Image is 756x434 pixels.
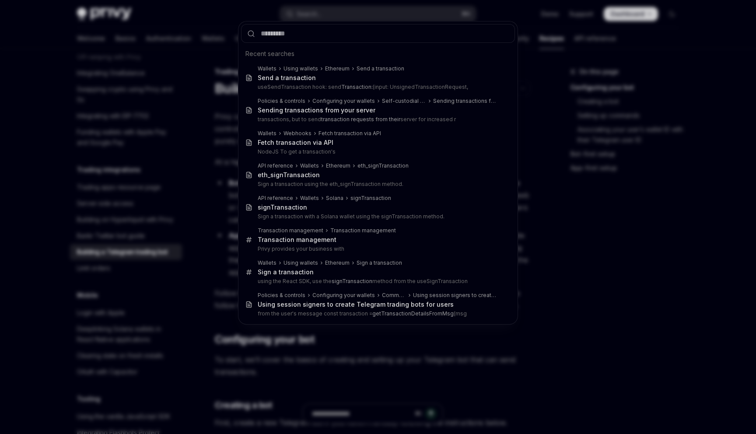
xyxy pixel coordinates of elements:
div: Common use cases [382,292,406,299]
div: eth_signTransaction [357,162,409,169]
b: signTransaction [258,203,307,211]
div: signTransaction [350,195,391,202]
div: API reference [258,195,293,202]
div: Self-custodial user wallets [382,98,426,105]
p: NodeJS To get a transaction's [258,148,497,155]
p: using the React SDK, use the method from the useSignTransaction [258,278,497,285]
div: Sending transactions from your server [433,98,497,105]
p: Sign a transaction with a Solana wallet using the signTransaction method. [258,213,497,220]
p: transactions, but to send server for increased r [258,116,497,123]
div: Ethereum [325,65,350,72]
div: Ethereum [326,162,350,169]
b: signTransaction [332,278,372,284]
div: Send a transaction [258,74,316,82]
b: Fetch transaction via API [258,139,333,146]
div: Policies & controls [258,98,305,105]
div: Policies & controls [258,292,305,299]
p: from the user's message const transaction = (msg [258,310,497,317]
p: useSendTransaction hook: send (input: UnsignedTransactionRequest, [258,84,497,91]
b: Transaction: [341,84,373,90]
div: Wallets [258,130,276,137]
div: Send a transaction [357,65,404,72]
div: Ethereum [325,259,350,266]
div: Transaction management [330,227,396,234]
div: Wallets [300,195,319,202]
div: Using session signers to create Telegram trading bots for users [258,301,454,308]
b: getTransactionDetailsFromMsg [372,310,454,317]
div: Using wallets [283,65,318,72]
div: Sign a transaction [357,259,402,266]
div: Wallets [258,65,276,72]
b: Transaction management [258,236,336,243]
div: Transaction management [258,227,323,234]
div: Wallets [258,259,276,266]
div: Wallets [300,162,319,169]
div: eth_ [258,171,320,179]
div: Sending transactions from your server [258,106,375,114]
p: Privy provides your business with [258,245,497,252]
div: API reference [258,162,293,169]
b: signTransaction [270,171,320,178]
b: transaction requests from their [321,116,400,122]
div: Configuring your wallets [312,98,375,105]
div: Configuring your wallets [312,292,375,299]
div: Fetch transaction via API [318,130,381,137]
p: Sign a transaction using the eth_signTransaction method. [258,181,497,188]
span: Recent searches [245,49,294,58]
div: Using session signers to create Telegram trading bots for users [413,292,497,299]
div: Using wallets [283,259,318,266]
div: Webhooks [283,130,311,137]
div: Solana [326,195,343,202]
div: Sign a transaction [258,268,314,276]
